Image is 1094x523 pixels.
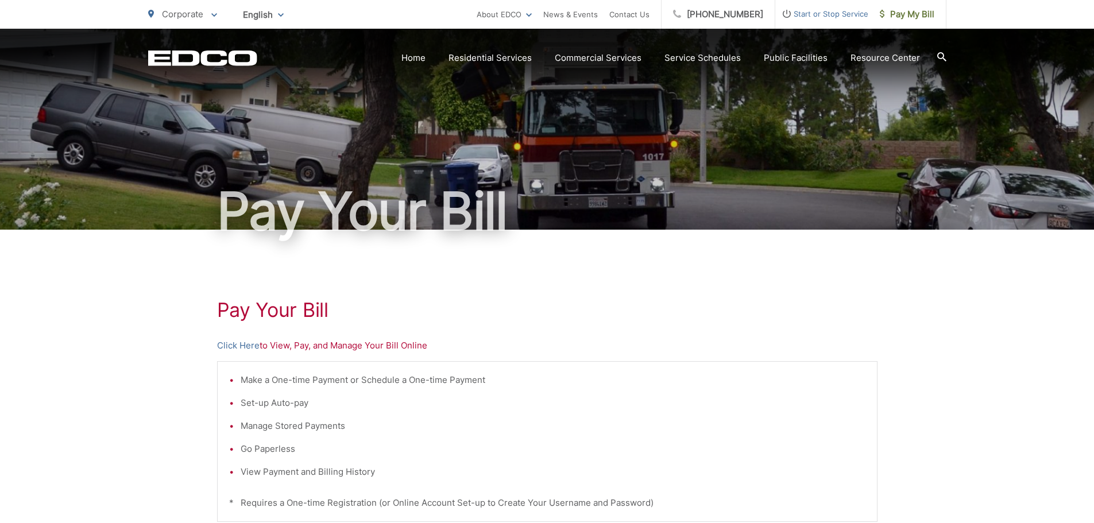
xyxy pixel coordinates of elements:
[543,7,598,21] a: News & Events
[217,339,260,352] a: Click Here
[449,51,532,65] a: Residential Services
[241,419,865,433] li: Manage Stored Payments
[555,51,641,65] a: Commercial Services
[241,465,865,479] li: View Payment and Billing History
[217,339,877,352] p: to View, Pay, and Manage Your Bill Online
[401,51,426,65] a: Home
[241,396,865,410] li: Set-up Auto-pay
[609,7,650,21] a: Contact Us
[148,50,257,66] a: EDCD logo. Return to the homepage.
[880,7,934,21] span: Pay My Bill
[477,7,532,21] a: About EDCO
[851,51,920,65] a: Resource Center
[241,442,865,456] li: Go Paperless
[241,373,865,387] li: Make a One-time Payment or Schedule a One-time Payment
[162,9,203,20] span: Corporate
[764,51,828,65] a: Public Facilities
[229,496,865,510] p: * Requires a One-time Registration (or Online Account Set-up to Create Your Username and Password)
[664,51,741,65] a: Service Schedules
[217,299,877,321] h1: Pay Your Bill
[148,183,946,240] h1: Pay Your Bill
[234,5,292,25] span: English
